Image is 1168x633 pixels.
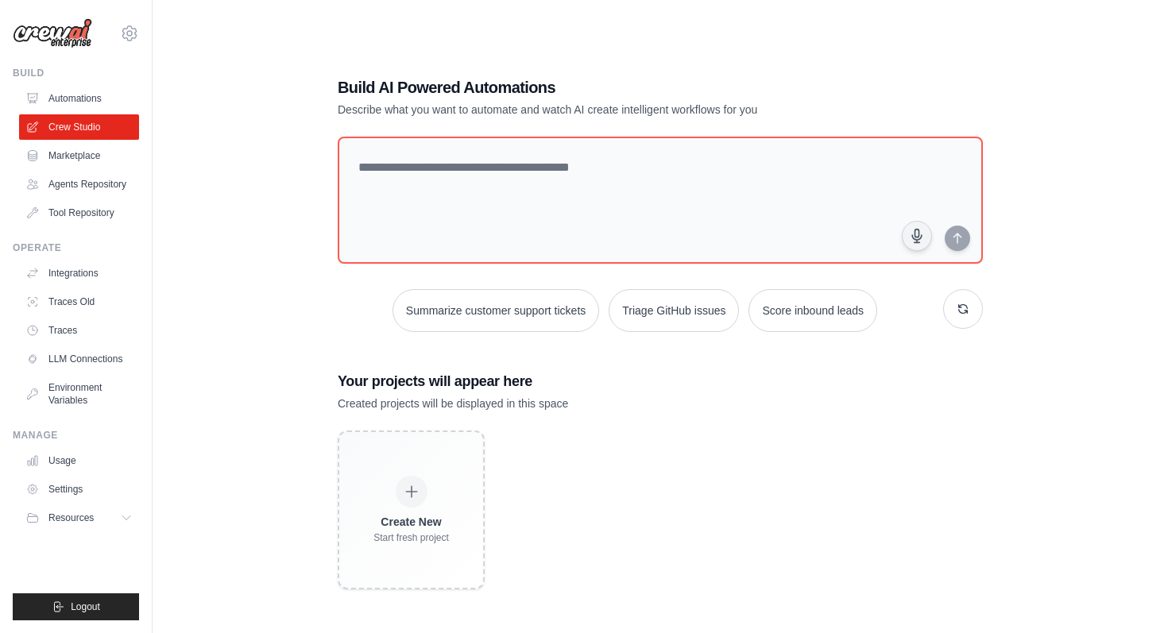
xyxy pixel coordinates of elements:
[19,172,139,197] a: Agents Repository
[13,241,139,254] div: Operate
[48,511,94,524] span: Resources
[943,289,983,329] button: Get new suggestions
[902,221,932,251] button: Click to speak your automation idea
[19,375,139,413] a: Environment Variables
[13,18,92,48] img: Logo
[748,289,877,332] button: Score inbound leads
[19,289,139,315] a: Traces Old
[71,600,100,613] span: Logout
[13,593,139,620] button: Logout
[19,86,139,111] a: Automations
[19,261,139,286] a: Integrations
[19,200,139,226] a: Tool Repository
[373,531,449,544] div: Start fresh project
[338,76,872,98] h1: Build AI Powered Automations
[338,370,983,392] h3: Your projects will appear here
[338,102,872,118] p: Describe what you want to automate and watch AI create intelligent workflows for you
[19,143,139,168] a: Marketplace
[13,429,139,442] div: Manage
[13,67,139,79] div: Build
[609,289,739,332] button: Triage GitHub issues
[338,396,983,411] p: Created projects will be displayed in this space
[19,318,139,343] a: Traces
[373,514,449,530] div: Create New
[19,477,139,502] a: Settings
[19,505,139,531] button: Resources
[19,114,139,140] a: Crew Studio
[19,448,139,473] a: Usage
[19,346,139,372] a: LLM Connections
[393,289,599,332] button: Summarize customer support tickets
